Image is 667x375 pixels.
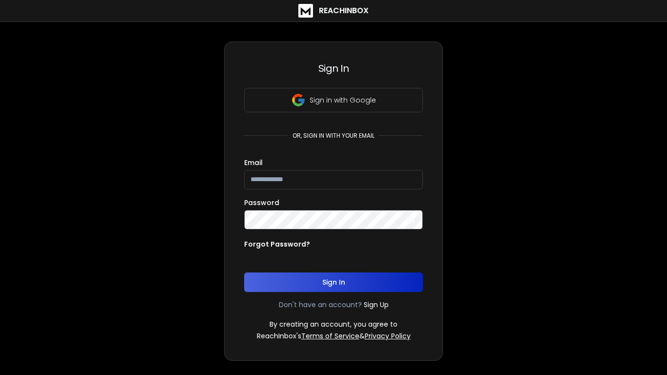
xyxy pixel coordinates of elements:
p: By creating an account, you agree to [270,319,397,329]
a: ReachInbox [298,4,369,18]
a: Privacy Policy [365,331,411,341]
p: Forgot Password? [244,239,310,249]
p: Don't have an account? [279,300,362,310]
label: Password [244,199,279,206]
button: Sign in with Google [244,88,423,112]
button: Sign In [244,272,423,292]
a: Terms of Service [301,331,359,341]
h3: Sign In [244,62,423,75]
h1: ReachInbox [319,5,369,17]
p: Sign in with Google [310,95,376,105]
img: logo [298,4,313,18]
label: Email [244,159,263,166]
p: or, sign in with your email [289,132,378,140]
p: ReachInbox's & [257,331,411,341]
a: Sign Up [364,300,389,310]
